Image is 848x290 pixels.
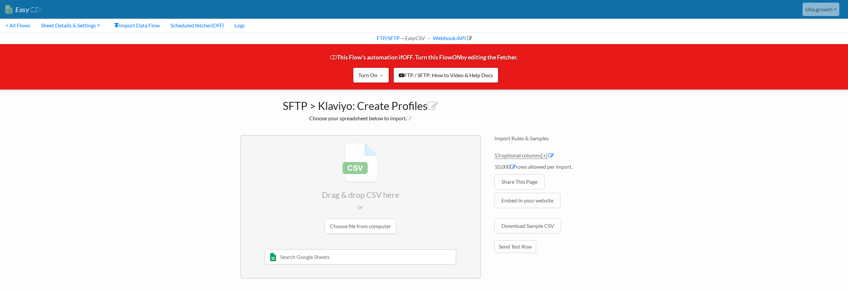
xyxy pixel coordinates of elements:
a: Embed in your website [494,193,561,208]
a: Send Test Row [494,240,536,253]
a: siite.growth [803,3,839,16]
a: FTP/SFTP [376,35,400,41]
h1: SFTP > Klaviyo: Create Profiles [240,96,481,112]
a: FTP / SFTP: How to Video & Help Docs [393,67,498,83]
i: ON [452,54,461,61]
span: CSV [29,5,42,14]
a: Logs [229,19,250,32]
a: Download Sample CSV [494,218,561,234]
a: 53 optional columns[+] [494,152,548,159]
input: Search Google Sheets [265,249,456,265]
a: Turn On → [353,67,389,83]
a: Share This Page [494,174,544,189]
a: Scheduled fetcher(OFF) [165,19,229,32]
a: EasyCSV [5,3,42,16]
i: EasyCSV → [405,35,431,41]
span: This Flow's automation if . Turn this Flow by editing the Fetcher. [330,54,518,77]
a: Sheet Details & Settings [36,19,105,32]
i: OFF [402,54,413,61]
h4: Import Rules & Samples [494,135,608,141]
a: Import Data Flow [109,19,165,32]
li: 10,000 rows allowed per import. [494,163,608,174]
a: Webhook/API [432,35,472,41]
span: [+] [541,152,548,158]
i: (OFF) [212,22,224,28]
h2: Choose your spreadsheet below to import. [240,115,481,121]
